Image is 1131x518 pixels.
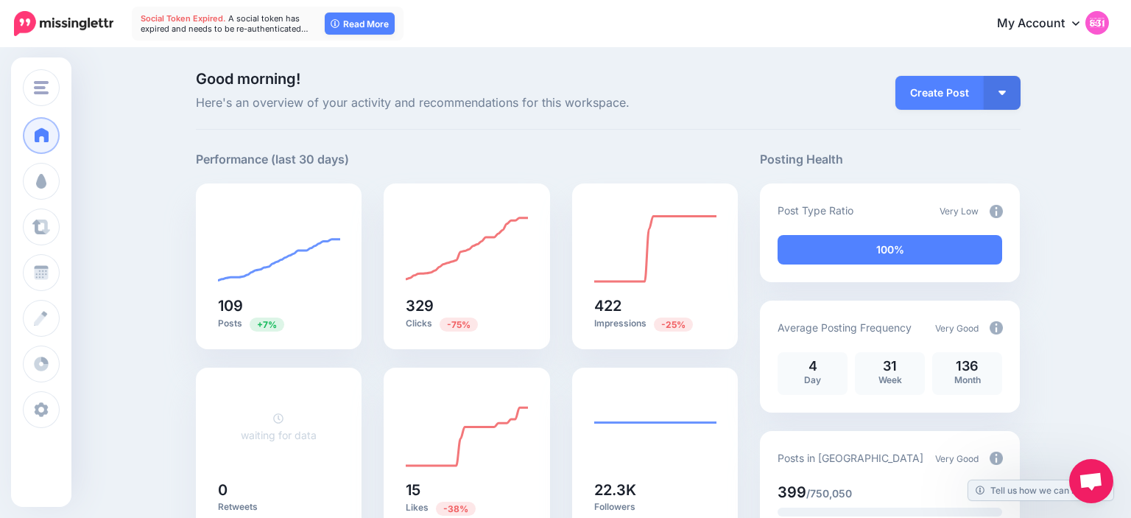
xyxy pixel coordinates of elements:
[998,91,1006,95] img: arrow-down-white.png
[990,452,1003,465] img: info-circle-grey.png
[990,205,1003,218] img: info-circle-grey.png
[806,487,852,500] span: /750,050
[654,318,693,332] span: Previous period: 564
[982,6,1109,42] a: My Account
[196,150,349,169] h5: Performance (last 30 days)
[325,13,395,35] a: Read More
[878,374,902,385] span: Week
[241,412,317,441] a: waiting for data
[760,150,1020,169] h5: Posting Health
[218,317,340,331] p: Posts
[954,374,981,385] span: Month
[436,502,476,516] span: Previous period: 24
[250,318,284,332] span: Previous period: 102
[935,323,979,334] span: Very Good
[778,235,1002,265] div: 100% of your posts in the last 30 days have been from Drip Campaigns
[218,501,340,513] p: Retweets
[141,13,226,24] span: Social Token Expired.
[778,449,923,466] p: Posts in [GEOGRAPHIC_DATA]
[406,317,528,331] p: Clicks
[14,11,113,36] img: Missinglettr
[594,483,716,497] h5: 22.3K
[196,94,739,113] span: Here's an overview of your activity and recommendations for this workspace.
[804,374,821,385] span: Day
[594,298,716,313] h5: 422
[406,483,528,497] h5: 15
[218,483,340,497] h5: 0
[862,360,917,373] p: 31
[1069,459,1113,503] a: Open chat
[406,501,528,515] p: Likes
[778,319,912,336] p: Average Posting Frequency
[778,202,853,219] p: Post Type Ratio
[406,298,528,313] h5: 329
[785,360,840,373] p: 4
[440,318,478,332] span: Previous period: 1.34K
[968,480,1113,500] a: Tell us how we can improve
[990,321,1003,335] img: info-circle-grey.png
[895,76,984,110] a: Create Post
[196,70,300,88] span: Good morning!
[218,298,340,313] h5: 109
[141,13,309,34] span: A social token has expired and needs to be re-authenticated…
[778,483,806,501] span: 399
[594,317,716,331] p: Impressions
[34,81,49,94] img: menu.png
[935,453,979,464] span: Very Good
[594,501,716,513] p: Followers
[940,360,995,373] p: 136
[940,206,979,217] span: Very Low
